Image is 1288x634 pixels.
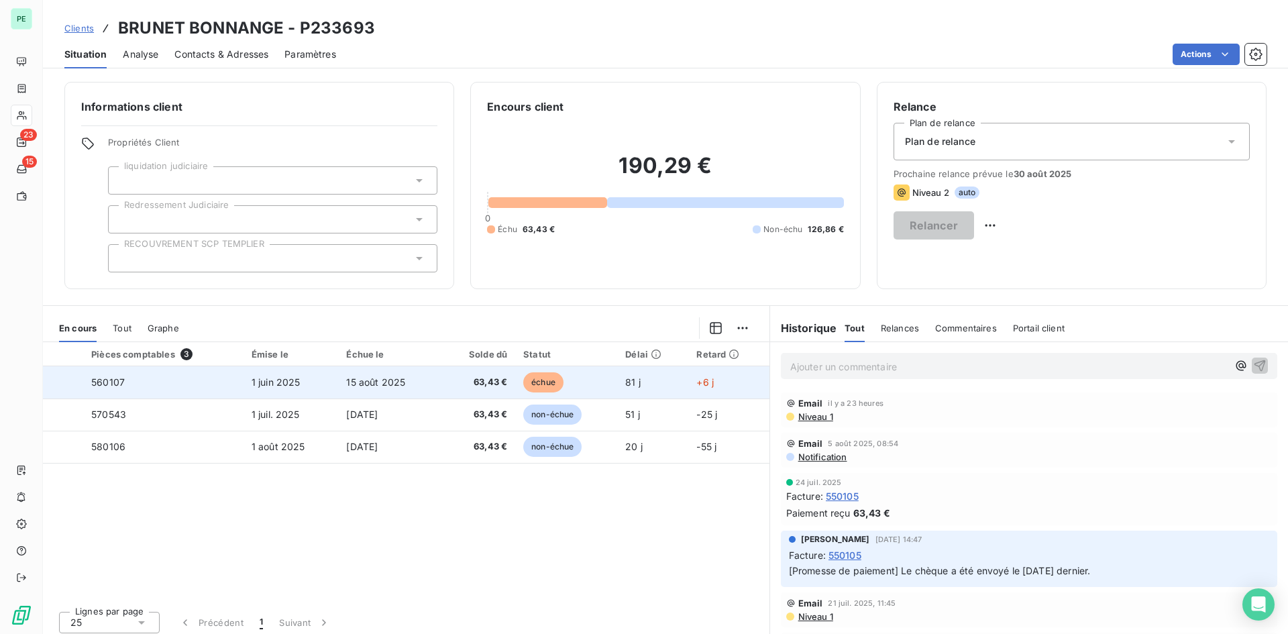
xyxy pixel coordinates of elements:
span: 63,43 € [449,440,507,454]
h6: Encours client [487,99,563,115]
div: Open Intercom Messenger [1242,588,1275,621]
div: Solde dû [449,349,507,360]
span: Clients [64,23,94,34]
span: 51 j [625,409,640,420]
span: 126,86 € [808,223,843,235]
span: Relances [881,323,919,333]
input: Ajouter une valeur [119,174,130,187]
span: Plan de relance [905,135,975,148]
span: En cours [59,323,97,333]
span: Analyse [123,48,158,61]
span: Paramètres [284,48,336,61]
span: -55 j [696,441,716,452]
span: [DATE] [346,441,378,452]
span: Propriétés Client [108,137,437,156]
button: Relancer [894,211,975,240]
span: Contacts & Adresses [174,48,268,61]
span: Situation [64,48,107,61]
span: Niveau 1 [797,411,833,422]
span: 30 août 2025 [1014,168,1072,179]
div: Délai [625,349,680,360]
span: 570543 [91,409,126,420]
span: 81 j [625,376,641,388]
span: Niveau 2 [912,187,949,198]
h6: Informations client [81,99,437,115]
span: 15 août 2025 [346,376,405,388]
h6: Relance [894,99,1250,115]
span: Notification [797,452,847,462]
input: Ajouter une valeur [119,213,130,225]
h3: BRUNET BONNANGE - P233693 [118,16,375,40]
div: Retard [696,349,761,360]
span: Paiement reçu [786,506,851,520]
span: 1 [260,616,263,629]
span: 550105 [826,489,859,503]
div: Pièces comptables [91,348,235,360]
span: 63,43 € [449,408,507,421]
span: Email [798,598,823,609]
span: échue [523,372,563,392]
span: 23 [20,129,37,141]
span: -25 j [696,409,717,420]
span: 580106 [91,441,125,452]
span: 550105 [828,548,861,562]
div: PE [11,8,32,30]
span: +6 j [696,376,714,388]
span: Email [798,438,823,449]
span: 15 [22,156,37,168]
span: Email [798,398,823,409]
span: 63,43 € [853,506,890,520]
span: il y a 23 heures [828,399,883,407]
span: Non-échu [763,223,802,235]
div: Émise le [252,349,331,360]
span: Prochaine relance prévue le [894,168,1250,179]
span: [DATE] 14:47 [875,535,922,543]
button: Actions [1173,44,1240,65]
span: 20 j [625,441,643,452]
div: Statut [523,349,609,360]
span: Facture : [786,489,823,503]
span: 63,43 € [449,376,507,389]
span: non-échue [523,405,582,425]
span: [Promesse de paiement] Le chèque a été envoyé le [DATE] dernier. [789,565,1091,576]
img: Logo LeanPay [11,604,32,626]
h6: Historique [770,320,837,336]
a: 23 [11,131,32,153]
span: [DATE] [346,409,378,420]
span: Commentaires [935,323,997,333]
input: Ajouter une valeur [119,252,130,264]
h2: 190,29 € [487,152,843,193]
span: 560107 [91,376,125,388]
span: 1 juin 2025 [252,376,301,388]
span: 5 août 2025, 08:54 [828,439,898,447]
span: Tout [113,323,131,333]
div: Échue le [346,349,433,360]
span: 63,43 € [523,223,555,235]
span: Niveau 1 [797,611,833,622]
a: 15 [11,158,32,180]
span: 1 août 2025 [252,441,305,452]
span: Facture : [789,548,826,562]
span: Tout [845,323,865,333]
span: 1 juil. 2025 [252,409,300,420]
a: Clients [64,21,94,35]
span: 3 [180,348,193,360]
span: 0 [485,213,490,223]
span: auto [955,187,980,199]
span: Échu [498,223,517,235]
span: 21 juil. 2025, 11:45 [828,599,896,607]
span: 25 [70,616,82,629]
span: 24 juil. 2025 [796,478,842,486]
span: Graphe [148,323,179,333]
span: [PERSON_NAME] [801,533,870,545]
span: non-échue [523,437,582,457]
span: Portail client [1013,323,1065,333]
